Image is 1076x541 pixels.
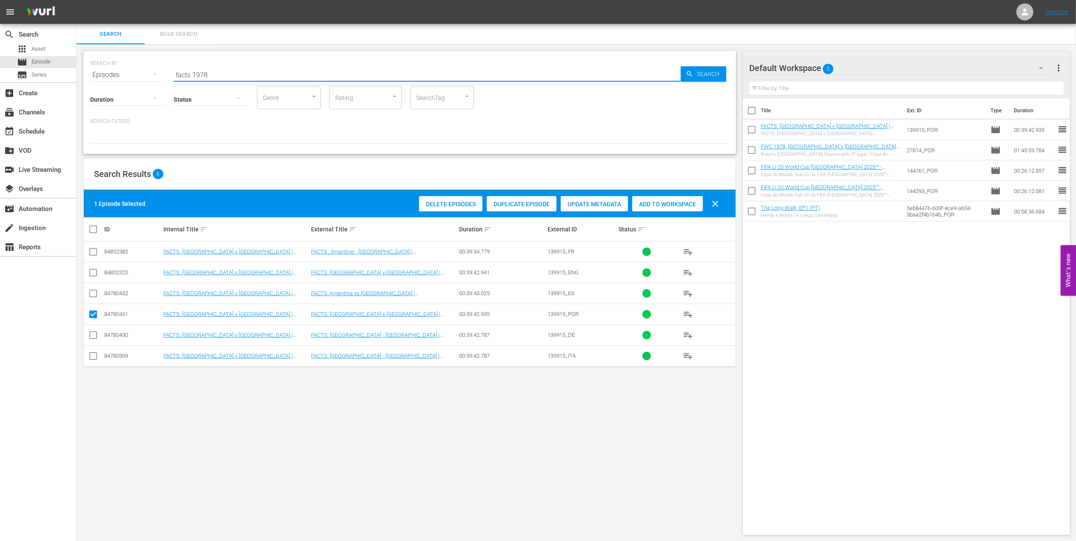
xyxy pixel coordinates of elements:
button: Open Feedback Widget [1061,245,1076,296]
div: Copa do Mundo Sub-20 da FIFA [GEOGRAPHIC_DATA] 2025™: Melhores Momentos [761,192,900,198]
th: Duration [1009,99,1060,122]
div: 84780430 [104,332,161,338]
span: 139915_DE [548,332,575,338]
div: External Title [311,224,456,234]
button: playlist_add [678,242,698,262]
span: Bulk Search [150,29,208,39]
span: Create [4,88,14,98]
span: sort [349,225,357,233]
span: Asset [17,44,27,54]
div: Heróis e Bebês | A Longa Caminhada [761,213,838,218]
button: playlist_add [678,304,698,325]
th: Type [985,99,1009,122]
button: Add to Workspace [632,196,703,211]
span: VOD [4,145,14,156]
span: 139915_FR [548,248,574,255]
span: reorder [1057,145,1067,155]
th: Title [761,99,902,122]
span: 5 [823,60,833,78]
button: playlist_add [678,262,698,283]
span: Live Streaming [4,165,14,175]
span: reorder [1057,206,1067,216]
div: 00:39:42.935 [459,311,545,317]
td: 144293_POR [903,181,988,201]
span: reorder [1057,124,1067,134]
td: 139915_POR [903,120,988,140]
a: FACTS : Argentine - [GEOGRAPHIC_DATA] | [GEOGRAPHIC_DATA] 1978 [311,248,416,261]
button: playlist_add [678,346,698,366]
button: Duplicate Episode [487,196,557,211]
a: FACTS: [GEOGRAPHIC_DATA] v [GEOGRAPHIC_DATA] | [GEOGRAPHIC_DATA] 1978 [311,269,444,282]
div: Episodes [90,63,165,87]
span: Add to Workspace [632,201,703,208]
td: 144161_POR [903,160,988,181]
div: Internal Title [163,224,308,234]
span: playlist_add [683,268,693,278]
button: Delete Episodes [419,196,482,211]
span: Asset [31,45,46,53]
span: Episode [31,57,51,66]
span: Episode [990,125,1001,135]
span: sort [484,225,491,233]
span: Episode [990,186,1001,196]
a: FACTS: [GEOGRAPHIC_DATA] v [GEOGRAPHIC_DATA] | [GEOGRAPHIC_DATA] 1978 (PT) [163,311,296,324]
a: FIFA U-20 World Cup [GEOGRAPHIC_DATA] 2025™ - Highlights Bundle M4+M5+M6 (PT) [761,164,885,177]
span: Episode [990,165,1001,176]
a: FACTS: [GEOGRAPHIC_DATA] - [GEOGRAPHIC_DATA] | [GEOGRAPHIC_DATA] 1978 [311,353,443,365]
td: 00:26:12.081 [1010,181,1057,201]
td: 00:39:42.935 [1010,120,1057,140]
span: 6 [153,169,163,179]
span: Reports [4,242,14,252]
div: Default Workspace [749,56,1051,80]
span: Search [82,29,140,39]
a: FACTS: [GEOGRAPHIC_DATA] v [GEOGRAPHIC_DATA] | [GEOGRAPHIC_DATA] 1978 (PT) [761,123,893,136]
div: External ID [548,226,616,233]
span: more_vert [1053,63,1064,73]
span: playlist_add [683,288,693,299]
button: playlist_add [678,325,698,345]
th: Ext. ID [902,99,985,122]
a: FACTS: Argentina vs [GEOGRAPHIC_DATA] | [GEOGRAPHIC_DATA] 1978 [311,290,418,303]
button: more_vert [1053,58,1064,78]
span: Delete Episodes [419,201,482,208]
span: Series [17,70,27,80]
a: FACTS: [GEOGRAPHIC_DATA] v [GEOGRAPHIC_DATA] | [GEOGRAPHIC_DATA] 1978 (FR) [163,248,296,261]
div: Copa do Mundo Sub-20 da FIFA [GEOGRAPHIC_DATA] 2025™: Melhores Momentos [761,172,900,177]
span: playlist_add [683,351,693,361]
span: reorder [1057,185,1067,196]
div: 84780309 [104,353,161,359]
div: Duration [459,224,545,234]
span: Search [694,66,726,82]
td: 00:26:12.857 [1010,160,1057,181]
a: FACTS: [GEOGRAPHIC_DATA] v [GEOGRAPHIC_DATA] | [GEOGRAPHIC_DATA] 1978 (EN) [163,269,296,282]
span: clear [710,199,720,209]
span: Episode [990,145,1001,155]
div: 00:39:42.941 [459,269,545,276]
span: 139915_ITA [548,353,576,359]
span: Search [4,29,14,40]
div: 84852382 [104,248,161,255]
div: 1 Episode Selected [94,199,146,208]
span: reorder [1057,165,1067,175]
div: Brasil x [GEOGRAPHIC_DATA]| Disputa pelo 3º lugar | Copa do Mundo FIFA de 1978, na [GEOGRAPHIC_DA... [761,151,900,157]
span: Duplicate Episode [487,201,557,208]
a: FIFA U-20 World Cup [GEOGRAPHIC_DATA] 2025™ - Highlights Bundle MD 7+8+9 (PT) [761,184,885,197]
td: 27814_POR [903,140,988,160]
div: ID [104,226,161,233]
div: FACTS: [GEOGRAPHIC_DATA] x [GEOGRAPHIC_DATA] | [GEOGRAPHIC_DATA] 1978 [761,131,900,137]
span: Update Metadata [561,201,628,208]
span: Channels [4,107,14,117]
a: FACTS: [GEOGRAPHIC_DATA] v [GEOGRAPHIC_DATA] | [GEOGRAPHIC_DATA] 1978 (ES) [163,290,296,303]
div: Status [619,224,675,234]
span: 139915_ES [548,290,574,296]
div: 84780432 [104,290,161,296]
span: playlist_add [683,247,693,257]
span: Episode [990,206,1001,216]
a: Sign Out [1046,9,1068,15]
div: 84780431 [104,311,161,317]
a: FACTS: [GEOGRAPHIC_DATA] v [GEOGRAPHIC_DATA] | [GEOGRAPHIC_DATA] 1978 (IT) [163,353,296,365]
div: 00:39:42.787 [459,332,545,338]
td: 5eb84476-609f-4ce9-a604-3baa2f4b164b_POR [903,201,988,222]
button: Open [463,92,471,100]
div: 00:39:34.779 [459,248,545,255]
